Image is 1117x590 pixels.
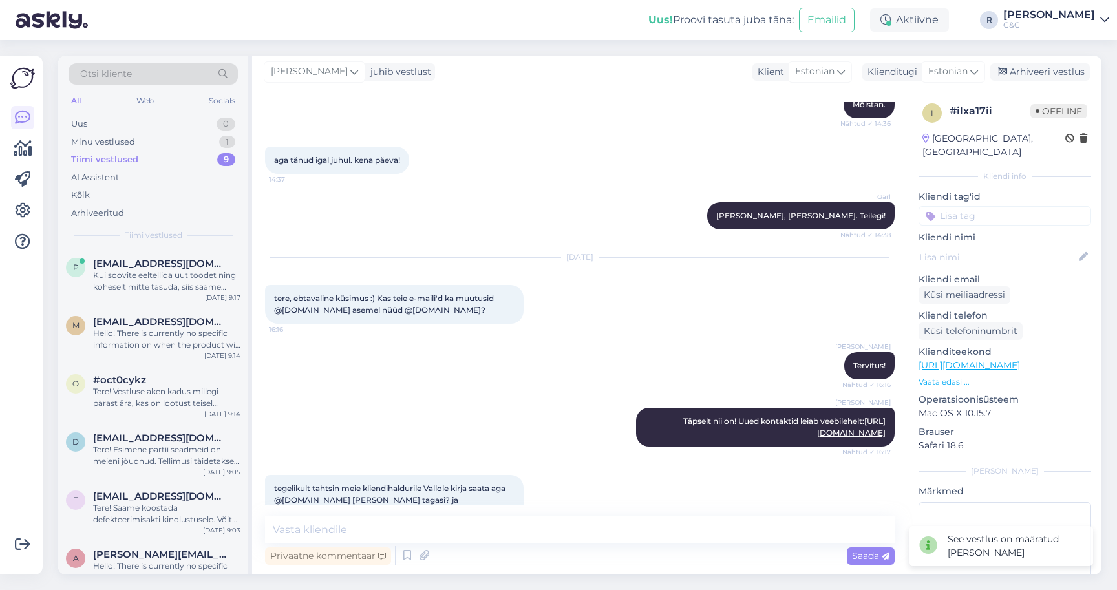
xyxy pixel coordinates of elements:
span: d [72,437,79,447]
span: priit.rauniste@gmail.com [93,258,228,269]
span: Offline [1030,104,1087,118]
div: [DATE] 9:14 [204,351,240,361]
div: Web [134,92,156,109]
div: # ilxa17ii [950,103,1030,119]
span: tegelikult tahtsin meie kliendihaldurile Vallole kirja saata aga @[DOMAIN_NAME] [PERSON_NAME] tag... [274,483,507,516]
div: Privaatne kommentaar [265,547,391,565]
span: aleksander.g.pereira@hotmail.com [93,549,228,560]
span: Saada [852,550,889,562]
div: [DATE] [265,251,895,263]
b: Uus! [648,14,673,26]
div: C&C [1003,20,1095,30]
span: Estonian [795,65,835,79]
div: 1 [219,136,235,149]
span: [PERSON_NAME] [271,65,348,79]
div: Hello! There is currently no specific information on when the product will arrive. Since there ar... [93,328,240,351]
span: a [73,553,79,563]
div: Küsi telefoninumbrit [919,322,1023,340]
p: Mac OS X 10.15.7 [919,406,1091,420]
div: See vestlus on määratud [PERSON_NAME] [948,532,1083,560]
div: [PERSON_NAME] [1003,10,1095,20]
div: [DATE] 9:03 [203,525,240,535]
div: juhib vestlust [365,65,431,79]
span: Nähtud ✓ 16:17 [842,447,891,457]
a: [URL][DOMAIN_NAME] [919,359,1020,371]
span: 16:16 [269,324,317,334]
div: Küsi meiliaadressi [919,286,1010,304]
div: Klient [752,65,784,79]
div: Minu vestlused [71,136,135,149]
span: 14:37 [269,174,317,184]
div: Tere! Esimene partii seadmeid on meieni jõudnud. Tellimusi täidetakse virtuaaljärjekorra alusel. ... [93,444,240,467]
p: Kliendi telefon [919,309,1091,322]
p: Kliendi email [919,273,1091,286]
span: [PERSON_NAME], [PERSON_NAME]. Teilegi! [716,211,886,220]
div: R [980,11,998,29]
span: Otsi kliente [80,67,132,81]
div: Tere! Vestluse aken kadus millegi pärast ära, kas on lootust teisel eeltellimise päeval tellitud ... [93,386,240,409]
img: Askly Logo [10,66,35,90]
span: #oct0cykz [93,374,146,386]
div: [GEOGRAPHIC_DATA], [GEOGRAPHIC_DATA] [922,132,1065,159]
div: Aktiivne [870,8,949,32]
div: Proovi tasuta juba täna: [648,12,794,28]
div: [DATE] 9:14 [204,409,240,419]
div: [PERSON_NAME] [919,465,1091,477]
span: o [72,379,79,388]
p: Brauser [919,425,1091,439]
div: 9 [217,153,235,166]
p: Kliendi nimi [919,231,1091,244]
div: Tere! Saame koostada defekteerimisakti kindlustusele. Võite kaupluses kohapeal soovi avaldada sel... [93,502,240,525]
p: Märkmed [919,485,1091,498]
div: All [69,92,83,109]
span: Garl [842,192,891,202]
span: m [72,321,80,330]
span: i [931,108,933,118]
span: metimbios@gmail.com [93,316,228,328]
span: Estonian [928,65,968,79]
span: Mõistan. [853,100,886,109]
div: [DATE] 9:05 [203,467,240,477]
p: Klienditeekond [919,345,1091,359]
div: Arhiveeritud [71,207,124,220]
div: Tiimi vestlused [71,153,138,166]
div: Kõik [71,189,90,202]
span: Nähtud ✓ 14:38 [840,230,891,240]
button: Emailid [799,8,855,32]
span: Tiimi vestlused [125,229,182,241]
span: Täpselt nii on! Uued kontaktid leiab veebilehelt: [683,416,886,437]
div: [DATE] 9:17 [205,293,240,302]
p: Operatsioonisüsteem [919,393,1091,406]
div: Socials [206,92,238,109]
div: Uus [71,118,87,131]
p: Kliendi tag'id [919,190,1091,204]
div: AI Assistent [71,171,119,184]
span: tere, ebtavaline küsimus :) Kas teie e-maili'd ka muutusid @[DOMAIN_NAME] asemel nüüd @[DOMAIN_NA... [274,293,496,315]
div: Hello! There is currently no specific information on when the product will arrive. Since there ar... [93,560,240,584]
input: Lisa tag [919,206,1091,226]
span: Nähtud ✓ 14:36 [840,119,891,129]
span: [PERSON_NAME] [835,342,891,352]
span: p [73,262,79,272]
div: Arhiveeri vestlus [990,63,1090,81]
span: deemsongt@gmail.com [93,432,228,444]
span: Triinu.luidalepp@gmail.com [93,490,228,502]
div: Klienditugi [862,65,917,79]
span: Nähtud ✓ 16:16 [842,380,891,390]
div: Kui soovite eeltellida uut toodet ning koheselt mitte tasuda, siis saame koostada Teile manuaalse... [93,269,240,293]
span: aga tänud igal juhul. kena päeva! [274,155,400,165]
p: Vaata edasi ... [919,376,1091,388]
div: Kliendi info [919,171,1091,182]
a: [PERSON_NAME]C&C [1003,10,1109,30]
span: Tervitus! [853,361,886,370]
p: Safari 18.6 [919,439,1091,452]
input: Lisa nimi [919,250,1076,264]
span: T [74,495,78,505]
span: [PERSON_NAME] [835,397,891,407]
div: 0 [217,118,235,131]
